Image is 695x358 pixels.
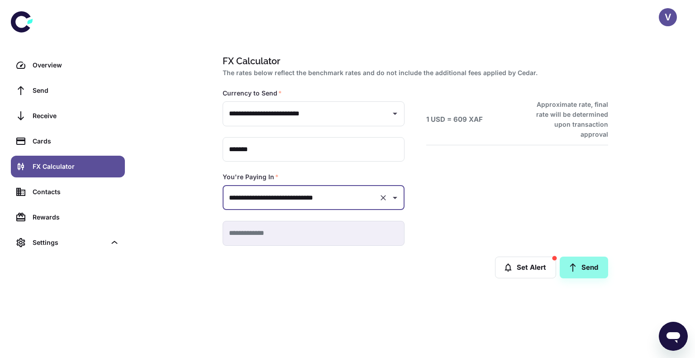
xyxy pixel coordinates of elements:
div: Rewards [33,212,119,222]
button: V [659,8,677,26]
a: Send [560,257,608,278]
a: Cards [11,130,125,152]
div: Settings [11,232,125,253]
h6: Approximate rate, final rate will be determined upon transaction approval [526,100,608,139]
div: Settings [33,238,106,248]
label: Currency to Send [223,89,282,98]
button: Open [389,107,401,120]
iframe: Button to launch messaging window [659,322,688,351]
div: Receive [33,111,119,121]
a: Rewards [11,206,125,228]
a: Overview [11,54,125,76]
h6: 1 USD = 609 XAF [426,115,483,125]
a: Contacts [11,181,125,203]
div: Send [33,86,119,95]
div: Contacts [33,187,119,197]
a: FX Calculator [11,156,125,177]
div: Overview [33,60,119,70]
a: Send [11,80,125,101]
a: Receive [11,105,125,127]
div: FX Calculator [33,162,119,172]
h1: FX Calculator [223,54,605,68]
button: Open [389,191,401,204]
label: You're Paying In [223,172,279,181]
div: Cards [33,136,119,146]
button: Clear [377,191,390,204]
button: Set Alert [495,257,556,278]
